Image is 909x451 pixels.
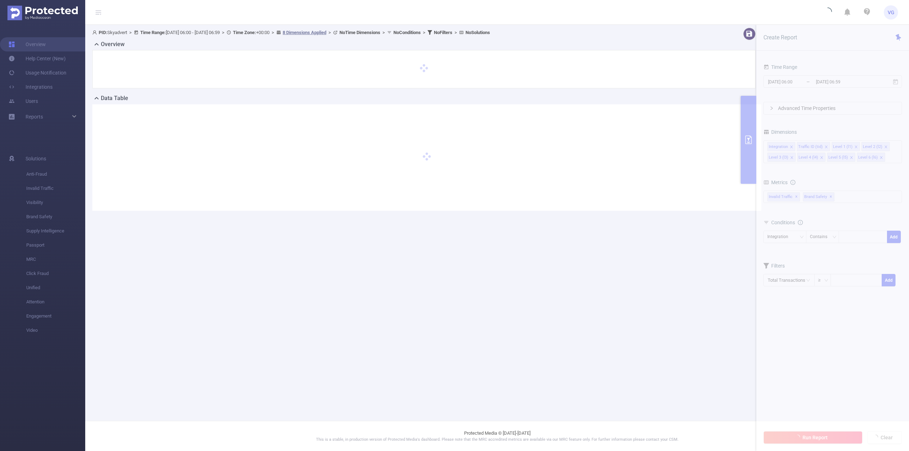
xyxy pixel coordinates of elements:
img: Protected Media [7,6,78,20]
span: Reports [26,114,43,120]
i: icon: user [92,30,99,35]
b: No Filters [434,30,452,35]
a: Usage Notification [9,66,66,80]
footer: Protected Media © [DATE]-[DATE] [85,421,909,451]
span: Passport [26,238,85,252]
span: Visibility [26,196,85,210]
b: No Time Dimensions [339,30,380,35]
span: > [270,30,276,35]
span: > [380,30,387,35]
a: Integrations [9,80,53,94]
span: > [127,30,134,35]
p: This is a stable, in production version of Protected Media's dashboard. Please note that the MRC ... [103,437,891,443]
span: Video [26,323,85,337]
span: > [326,30,333,35]
span: Solutions [26,152,46,166]
span: > [452,30,459,35]
span: Click Fraud [26,266,85,281]
b: No Solutions [466,30,490,35]
u: 8 Dimensions Applied [283,30,326,35]
b: Time Range: [140,30,166,35]
span: Attention [26,295,85,309]
i: icon: loading [823,7,832,17]
span: Engagement [26,309,85,323]
span: Brand Safety [26,210,85,224]
span: Skyadvert [DATE] 06:00 - [DATE] 06:59 +00:00 [92,30,490,35]
b: PID: [99,30,107,35]
h2: Overview [101,40,125,49]
span: Unified [26,281,85,295]
span: > [220,30,227,35]
span: Invalid Traffic [26,181,85,196]
span: > [421,30,428,35]
span: MRC [26,252,85,266]
span: Anti-Fraud [26,167,85,181]
a: Overview [9,37,46,51]
span: Supply Intelligence [26,224,85,238]
b: No Conditions [393,30,421,35]
span: VG [888,5,894,20]
h2: Data Table [101,94,128,103]
a: Users [9,94,38,108]
a: Reports [26,110,43,124]
b: Time Zone: [233,30,256,35]
a: Help Center (New) [9,51,66,66]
